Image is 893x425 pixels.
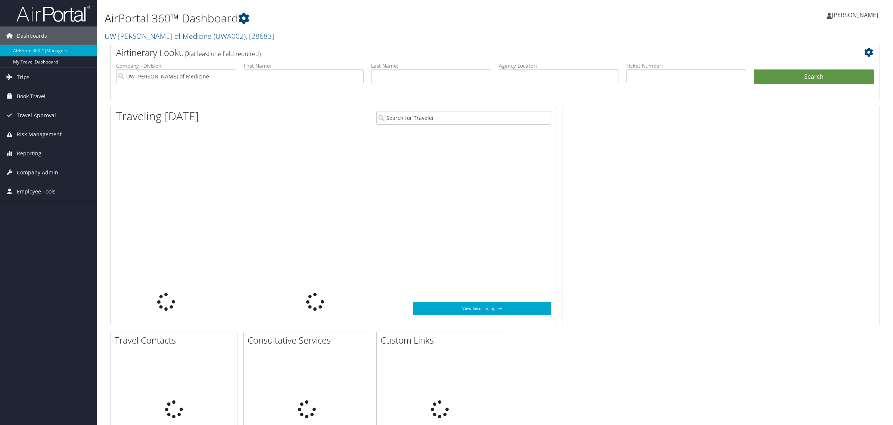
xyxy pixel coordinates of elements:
[116,62,236,69] label: Company - Division:
[16,5,91,22] img: airportal-logo.png
[116,46,810,59] h2: Airtinerary Lookup
[827,4,886,26] a: [PERSON_NAME]
[246,31,274,41] span: , [ 28683 ]
[105,31,274,41] a: UW [PERSON_NAME] of Medicine
[17,163,58,182] span: Company Admin
[413,302,551,315] a: View SecurityLogic®
[17,125,62,144] span: Risk Management
[17,106,56,125] span: Travel Approval
[376,111,551,125] input: Search for Traveler
[380,334,503,347] h2: Custom Links
[499,62,619,69] label: Agency Locator:
[17,68,29,87] span: Trips
[189,50,261,58] span: (at least one field required)
[244,62,364,69] label: First Name:
[214,31,246,41] span: ( UWA002 )
[17,87,46,106] span: Book Travel
[832,11,878,19] span: [PERSON_NAME]
[115,334,237,347] h2: Travel Contacts
[626,62,747,69] label: Ticket Number:
[17,27,47,45] span: Dashboards
[105,10,625,26] h1: AirPortal 360™ Dashboard
[371,62,491,69] label: Last Name:
[248,334,370,347] h2: Consultative Services
[754,69,874,84] button: Search
[17,182,56,201] span: Employee Tools
[17,144,41,163] span: Reporting
[116,108,199,124] h1: Traveling [DATE]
